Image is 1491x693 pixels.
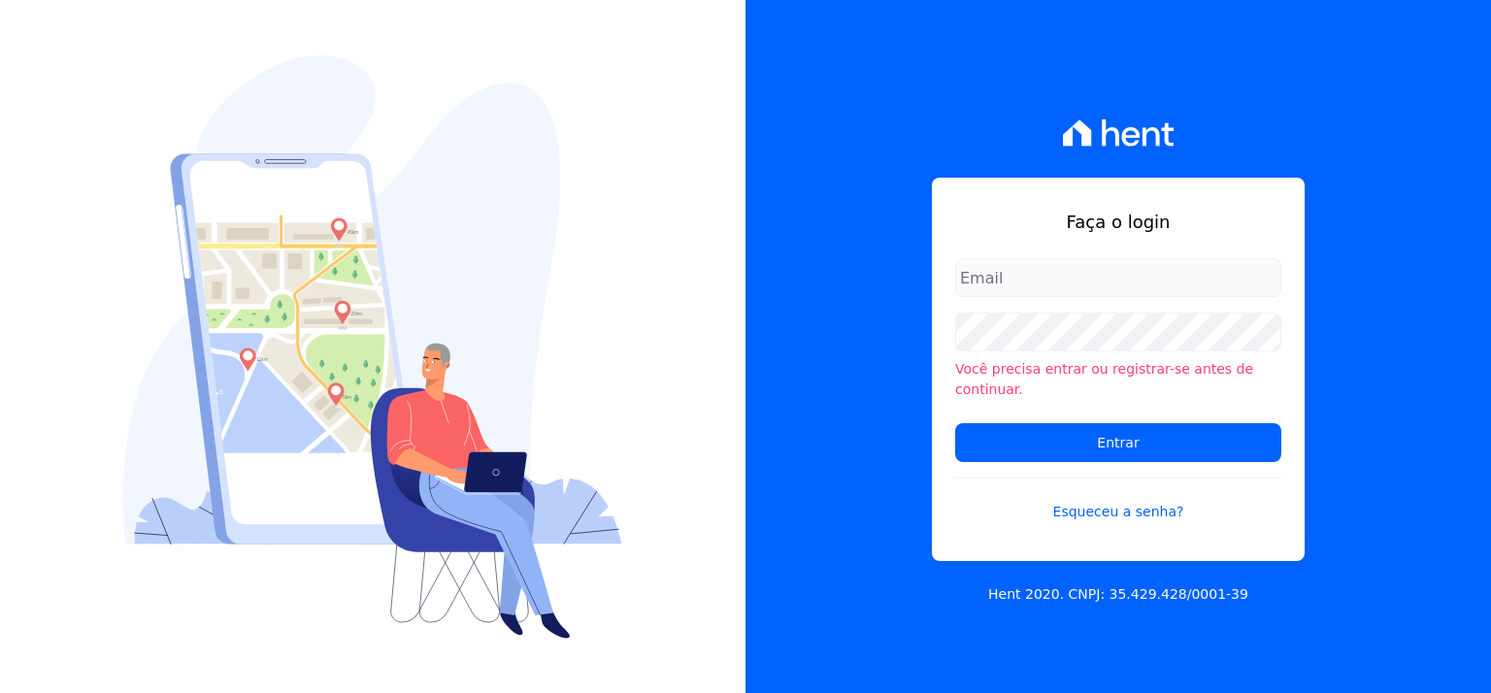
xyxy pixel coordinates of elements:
p: Hent 2020. CNPJ: 35.429.428/0001-39 [988,584,1248,605]
li: Você precisa entrar ou registrar-se antes de continuar. [955,359,1281,400]
input: Email [955,258,1281,297]
h1: Faça o login [955,209,1281,235]
a: Esqueceu a senha? [955,478,1281,522]
img: Login [123,55,622,639]
input: Entrar [955,423,1281,462]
